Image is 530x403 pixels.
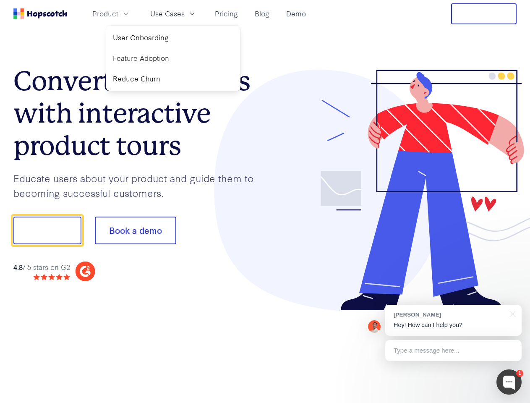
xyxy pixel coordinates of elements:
[394,321,513,330] p: Hey! How can I help you?
[150,8,185,19] span: Use Cases
[368,320,381,333] img: Mark Spera
[211,7,241,21] a: Pricing
[283,7,309,21] a: Demo
[13,65,265,162] h1: Convert more trials with interactive product tours
[110,29,237,46] a: User Onboarding
[13,8,67,19] a: Home
[13,262,70,272] div: / 5 stars on G2
[13,262,23,272] strong: 4.8
[385,340,522,361] div: Type a message here...
[87,7,135,21] button: Product
[516,370,523,377] div: 1
[251,7,273,21] a: Blog
[95,217,176,244] button: Book a demo
[13,171,265,200] p: Educate users about your product and guide them to becoming successful customers.
[110,70,237,87] a: Reduce Churn
[13,217,81,244] button: Show me!
[145,7,201,21] button: Use Cases
[451,3,517,24] button: Free Trial
[92,8,118,19] span: Product
[110,50,237,67] a: Feature Adoption
[394,311,505,319] div: [PERSON_NAME]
